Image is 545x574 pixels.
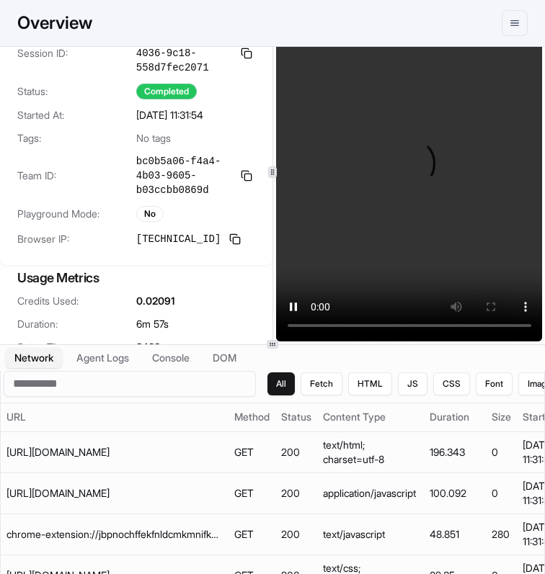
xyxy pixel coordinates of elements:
[17,232,136,246] span: Browser IP:
[486,431,517,472] td: 0
[229,431,275,472] td: GET
[136,294,174,308] span: 0.02091
[323,410,418,424] div: Content Type
[492,410,511,424] div: Size
[486,472,517,514] td: 0
[136,340,174,354] span: 3483 ms
[68,348,138,368] button: Agent Logs
[17,340,136,354] span: Setup Time:
[136,131,171,145] span: No tags
[136,108,203,122] span: [DATE] 11:31:54
[281,410,311,424] div: Status
[143,348,198,368] button: Console
[17,169,136,183] span: Team ID:
[317,514,424,555] td: text/javascript
[136,84,197,99] div: Completed
[136,232,221,246] span: [TECHNICAL_ID]
[430,410,480,424] div: Duration
[6,486,223,501] div: https://247sports.com/Scripts/SkyNet/Shared/aws-sdk-2.176.0.min.js
[275,472,317,514] td: 200
[476,372,513,395] button: Font
[17,207,136,221] span: Playground Mode:
[398,372,427,395] button: JS
[301,372,342,395] button: Fetch
[17,268,255,288] h3: Usage Metrics
[17,294,136,308] span: Credits Used:
[136,32,232,75] span: cd68a475-ddb2-4036-9c18-558d7fec2071
[433,372,470,395] button: CSS
[317,472,424,514] td: application/javascript
[486,514,517,555] td: 280
[17,84,136,99] span: Status:
[317,431,424,472] td: text/html; charset=utf-8
[6,410,223,424] div: URL
[204,348,245,368] button: DOM
[6,348,62,368] button: Network
[502,10,528,36] button: menu
[275,431,317,472] td: 200
[275,514,317,555] td: 200
[136,154,232,197] span: bc0b5a06-f4a4-4b03-9605-b03ccbb0869d
[6,445,223,459] div: https://247sports.com/login/?ReturnTo=/my/settings/
[17,108,136,122] span: Started At:
[17,46,136,60] span: Session ID:
[229,514,275,555] td: GET
[229,472,275,514] td: GET
[234,410,270,424] div: Method
[136,206,164,222] div: No
[136,317,169,331] span: 6m 57s
[424,514,486,555] td: 48.851
[6,527,223,542] div: chrome-extension://jbpnochffekfnldcmkmnifkcngodpkdb/injectedPatch.js
[424,472,486,514] td: 100.092
[17,10,92,36] h1: Overview
[424,431,486,472] td: 196.343
[17,131,136,145] span: Tags:
[17,317,136,331] span: Duration:
[267,372,295,395] button: All
[348,372,392,395] button: HTML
